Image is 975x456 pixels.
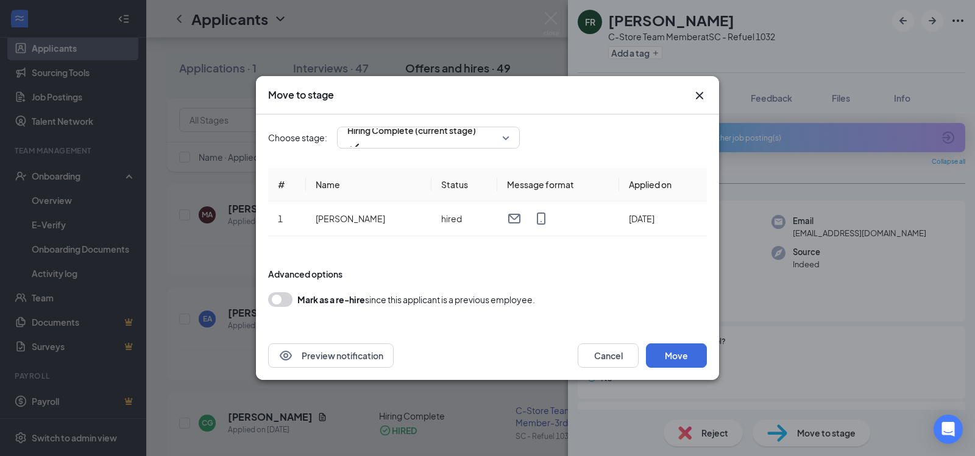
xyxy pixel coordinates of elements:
button: Close [692,88,707,103]
th: Name [306,168,431,202]
svg: Checkmark [347,139,362,154]
td: hired [431,202,497,236]
td: [DATE] [619,202,707,236]
svg: Email [507,211,522,226]
h3: Move to stage [268,88,334,102]
svg: Cross [692,88,707,103]
th: # [268,168,306,202]
th: Applied on [619,168,707,202]
div: since this applicant is a previous employee. [297,292,535,307]
div: Open Intercom Messenger [934,415,963,444]
td: [PERSON_NAME] [306,202,431,236]
button: EyePreview notification [268,343,394,368]
span: Hiring Complete (current stage) [347,121,476,139]
svg: MobileSms [534,211,548,226]
button: Cancel [578,343,639,368]
span: 1 [278,213,283,224]
th: Status [431,168,497,202]
div: Advanced options [268,268,707,280]
b: Mark as a re-hire [297,294,365,305]
span: Choose stage: [268,131,327,144]
button: Move [646,343,707,368]
svg: Eye [278,348,293,363]
th: Message format [497,168,619,202]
